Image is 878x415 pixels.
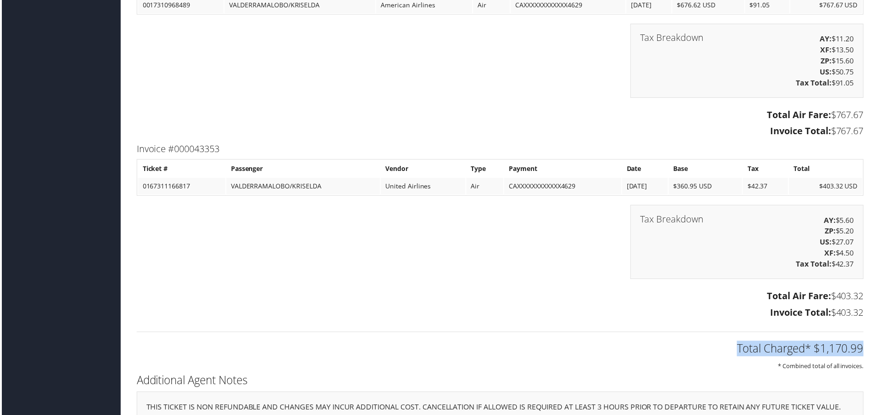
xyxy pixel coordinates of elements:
[772,307,833,320] strong: Invoice Total:
[467,179,504,195] td: Air
[137,161,225,178] th: Ticket #
[822,67,833,77] strong: US:
[505,179,622,195] td: CAXXXXXXXXXXXX4629
[670,161,743,178] th: Base
[827,227,838,237] strong: ZP:
[135,342,866,358] h2: Total Charged* $1,170.99
[225,179,380,195] td: VALDERRAMALOBO/KRISELDA
[137,179,225,195] td: 0167311166817
[623,161,669,178] th: Date
[135,125,866,138] h3: $767.67
[135,109,866,122] h3: $767.67
[826,249,838,259] strong: XF:
[791,179,864,195] td: $403.32 USD
[631,24,866,98] div: $11.20 $13.50 $15.60 $50.75 $91.05
[744,161,790,178] th: Tax
[641,34,705,43] h3: Tax Breakdown
[670,179,743,195] td: $360.95 USD
[467,161,504,178] th: Type
[381,161,466,178] th: Vendor
[641,216,705,225] h3: Tax Breakdown
[769,109,833,121] strong: Total Air Fare:
[822,56,833,66] strong: ZP:
[505,161,622,178] th: Payment
[135,143,866,156] h3: Invoice #000043353
[135,291,866,304] h3: $403.32
[623,179,669,195] td: [DATE]
[744,179,790,195] td: $42.37
[135,307,866,320] h3: $403.32
[822,34,833,44] strong: AY:
[769,291,833,303] strong: Total Air Fare:
[798,260,833,270] strong: Tax Total:
[791,161,864,178] th: Total
[822,45,833,55] strong: XF:
[135,374,866,390] h2: Additional Agent Notes
[225,161,380,178] th: Passenger
[772,125,833,138] strong: Invoice Total:
[780,364,866,372] small: * Combined total of all invoices.
[381,179,466,195] td: United Airlines
[798,78,833,88] strong: Tax Total:
[631,206,866,280] div: $5.60 $5.20 $27.07 $4.50 $42.37
[822,238,833,248] strong: US:
[826,216,838,226] strong: AY:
